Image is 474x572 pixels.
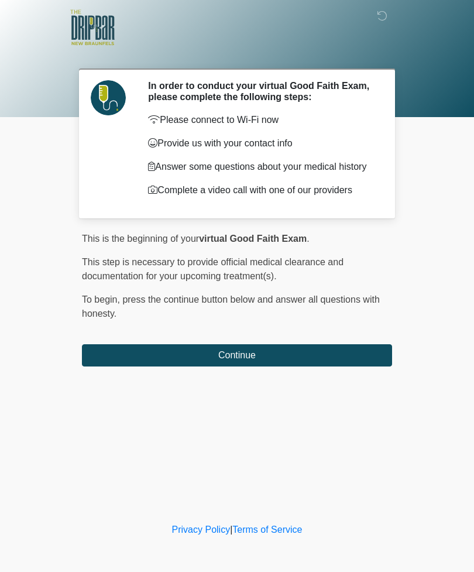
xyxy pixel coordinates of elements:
[148,136,375,150] p: Provide us with your contact info
[82,344,392,367] button: Continue
[82,257,344,281] span: This step is necessary to provide official medical clearance and documentation for your upcoming ...
[199,234,307,244] strong: virtual Good Faith Exam
[148,113,375,127] p: Please connect to Wi-Fi now
[148,160,375,174] p: Answer some questions about your medical history
[82,294,122,304] span: To begin,
[172,525,231,535] a: Privacy Policy
[230,525,232,535] a: |
[70,9,115,47] img: The DRIPBaR - New Braunfels Logo
[148,80,375,102] h2: In order to conduct your virtual Good Faith Exam, please complete the following steps:
[232,525,302,535] a: Terms of Service
[91,80,126,115] img: Agent Avatar
[307,234,309,244] span: .
[148,183,375,197] p: Complete a video call with one of our providers
[82,234,199,244] span: This is the beginning of your
[82,294,380,318] span: press the continue button below and answer all questions with honesty.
